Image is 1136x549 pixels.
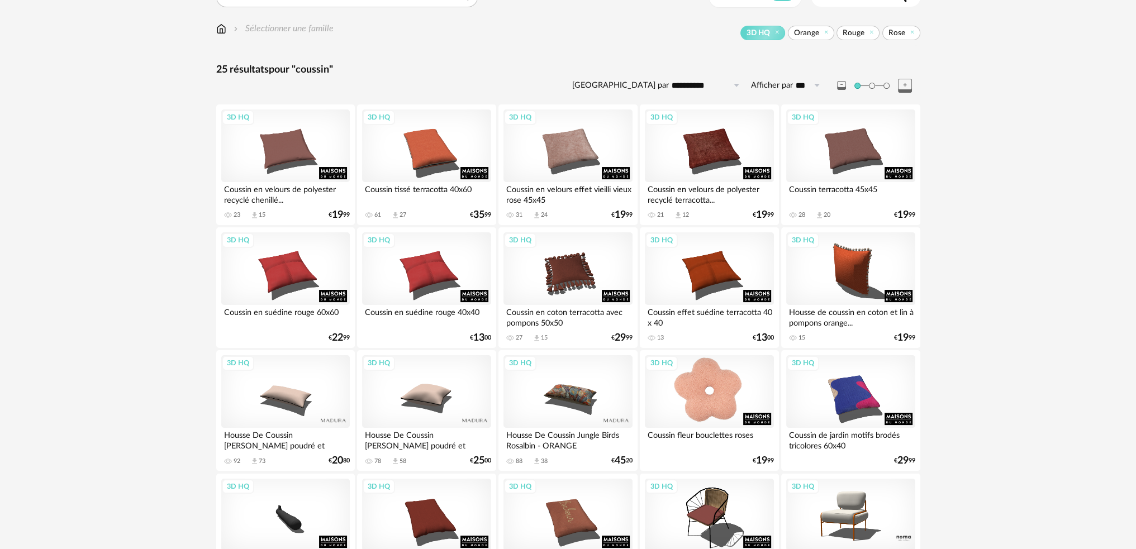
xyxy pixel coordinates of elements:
span: Download icon [533,211,541,219]
img: svg+xml;base64,PHN2ZyB3aWR0aD0iMTYiIGhlaWdodD0iMTYiIHZpZXdCb3g9IjAgMCAxNiAxNiIgZmlsbD0ibm9uZSIgeG... [231,22,240,35]
div: € 99 [753,211,774,219]
div: 27 [400,211,406,219]
div: 23 [234,211,240,219]
div: 20 [824,211,830,219]
a: 3D HQ Coussin en coton terracotta avec pompons 50x50 27 Download icon 15 €2999 [498,227,637,348]
div: Coussin en velours de polyester recyclé terracotta... [645,182,773,204]
div: 3D HQ [504,356,536,370]
div: Coussin en suédine rouge 40x40 [362,305,491,327]
div: 3D HQ [645,110,678,125]
span: 45 [615,457,626,465]
span: pour "coussin" [269,65,333,75]
label: [GEOGRAPHIC_DATA] par [572,80,669,91]
div: 24 [541,211,548,219]
a: 3D HQ Housse De Coussin [PERSON_NAME] poudré et bourdon... 78 Download icon 58 €2500 [357,350,496,471]
div: 38 [541,457,548,465]
div: 15 [798,334,805,342]
a: 3D HQ Housse De Coussin [PERSON_NAME] poudré et bourdon... 92 Download icon 73 €2080 [216,350,355,471]
div: 3D HQ [363,110,395,125]
div: € 99 [329,334,350,342]
div: Coussin en coton terracotta avec pompons 50x50 [503,305,632,327]
div: Coussin en velours de polyester recyclé chenillé... [221,182,350,204]
span: Rose [888,28,905,38]
div: Coussin effet suédine terracotta 40 x 40 [645,305,773,327]
div: 58 [400,457,406,465]
div: € 99 [329,211,350,219]
div: 73 [259,457,265,465]
div: Housse de coussin en coton et lin à pompons orange... [786,305,915,327]
div: 3D HQ [645,356,678,370]
a: 3D HQ Coussin en velours effet vieilli vieux rose 45x45 31 Download icon 24 €1999 [498,104,637,225]
label: Afficher par [751,80,793,91]
div: € 99 [611,334,633,342]
div: 3D HQ [645,233,678,247]
div: 3D HQ [363,233,395,247]
div: 28 [798,211,805,219]
div: € 99 [611,211,633,219]
span: 13 [756,334,767,342]
a: 3D HQ Coussin terracotta 45x45 28 Download icon 20 €1999 [781,104,920,225]
span: 29 [615,334,626,342]
div: € 99 [470,211,491,219]
div: € 20 [611,457,633,465]
div: 3D HQ [504,479,536,494]
span: 19 [756,457,767,465]
div: € 00 [753,334,774,342]
div: € 99 [753,457,774,465]
div: € 99 [894,334,915,342]
span: 29 [897,457,909,465]
a: 3D HQ Coussin en suédine rouge 60x60 €2299 [216,227,355,348]
span: 22 [332,334,343,342]
div: 61 [374,211,381,219]
div: 78 [374,457,381,465]
a: 3D HQ Coussin effet suédine terracotta 40 x 40 13 €1300 [640,227,778,348]
div: € 80 [329,457,350,465]
span: 25 [473,457,484,465]
div: 3D HQ [787,356,819,370]
a: 3D HQ Coussin en velours de polyester recyclé terracotta... 21 Download icon 12 €1999 [640,104,778,225]
div: Coussin fleur bouclettes roses [645,428,773,450]
div: 3D HQ [504,110,536,125]
span: Download icon [391,457,400,465]
span: Download icon [250,211,259,219]
div: € 00 [470,457,491,465]
a: 3D HQ Coussin en suédine rouge 40x40 €1300 [357,227,496,348]
div: 92 [234,457,240,465]
span: Download icon [250,457,259,465]
span: 19 [756,211,767,219]
span: 35 [473,211,484,219]
div: 25 résultats [216,64,920,77]
a: 3D HQ Coussin fleur bouclettes roses €1999 [640,350,778,471]
div: Coussin de jardin motifs brodés tricolores 60x40 [786,428,915,450]
span: 20 [332,457,343,465]
div: € 99 [894,211,915,219]
div: 12 [682,211,689,219]
span: 19 [897,211,909,219]
div: Coussin en velours effet vieilli vieux rose 45x45 [503,182,632,204]
div: 31 [516,211,522,219]
div: Sélectionner une famille [231,22,334,35]
div: 3D HQ [222,110,254,125]
a: 3D HQ Housse de coussin en coton et lin à pompons orange... 15 €1999 [781,227,920,348]
span: Download icon [674,211,682,219]
div: 88 [516,457,522,465]
span: 19 [615,211,626,219]
div: 13 [657,334,664,342]
span: Download icon [533,334,541,342]
span: 19 [332,211,343,219]
div: 15 [541,334,548,342]
a: 3D HQ Housse De Coussin Jungle Birds Rosalbin - ORANGE 88 Download icon 38 €4520 [498,350,637,471]
div: 3D HQ [222,233,254,247]
span: Download icon [815,211,824,219]
div: 21 [657,211,664,219]
img: svg+xml;base64,PHN2ZyB3aWR0aD0iMTYiIGhlaWdodD0iMTciIHZpZXdCb3g9IjAgMCAxNiAxNyIgZmlsbD0ibm9uZSIgeG... [216,22,226,35]
span: 19 [897,334,909,342]
div: Housse De Coussin [PERSON_NAME] poudré et bourdon... [362,428,491,450]
div: 27 [516,334,522,342]
div: 3D HQ [787,110,819,125]
span: 3D HQ [747,28,770,38]
div: 3D HQ [787,233,819,247]
a: 3D HQ Coussin tissé terracotta 40x60 61 Download icon 27 €3599 [357,104,496,225]
div: Coussin terracotta 45x45 [786,182,915,204]
div: 3D HQ [222,356,254,370]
